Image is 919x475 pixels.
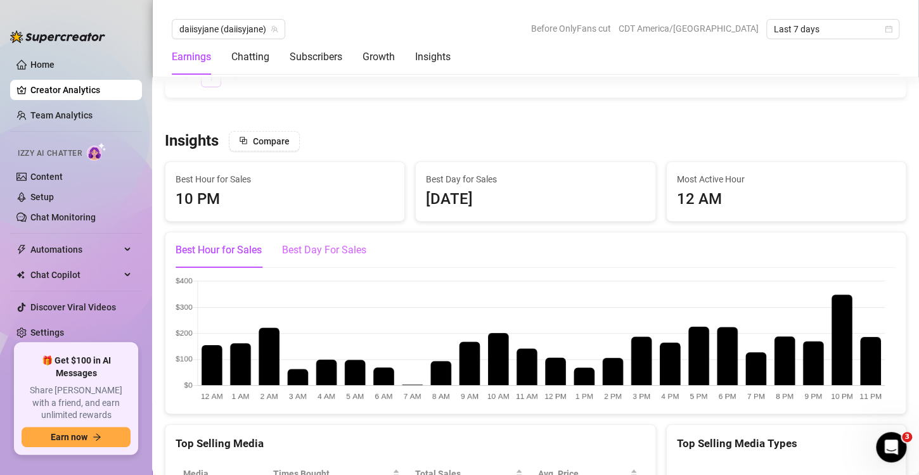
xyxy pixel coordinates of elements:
[16,244,27,255] span: thunderbolt
[290,49,342,65] div: Subscribers
[176,187,394,212] div: 10 PM
[282,243,366,258] div: Best Day For Sales
[179,20,278,39] span: daiisyjane (daiisyjane)
[271,25,278,33] span: team
[531,19,611,38] span: Before OnlyFans cut
[172,49,211,65] div: Earnings
[885,25,892,33] span: calendar
[253,136,290,146] span: Compare
[619,19,759,38] span: CDT America/[GEOGRAPHIC_DATA]
[426,187,645,212] div: [DATE]
[363,49,395,65] div: Growth
[677,187,896,212] div: 12 AM
[176,435,645,452] div: Top Selling Media
[30,172,63,182] a: Content
[10,30,105,43] img: logo-BBDzfeDw.svg
[22,427,131,447] button: Earn nowarrow-right
[30,110,93,120] a: Team Analytics
[176,243,262,258] div: Best Hour for Sales
[902,432,912,442] span: 3
[229,131,300,151] button: Compare
[677,172,896,186] span: Most Active Hour
[30,302,116,312] a: Discover Viral Videos
[18,148,82,160] span: Izzy AI Chatter
[30,327,64,338] a: Settings
[426,172,645,186] span: Best Day for Sales
[16,270,25,279] img: Chat Copilot
[51,432,87,442] span: Earn now
[93,433,101,441] span: arrow-right
[774,20,892,39] span: Last 7 days
[677,435,896,452] div: Top Selling Media Types
[30,239,120,260] span: Automations
[30,60,55,70] a: Home
[22,355,131,379] span: 🎁 Get $100 in AI Messages
[176,172,394,186] span: Best Hour for Sales
[22,384,131,422] span: Share [PERSON_NAME] with a friend, and earn unlimited rewards
[30,80,132,100] a: Creator Analytics
[239,136,248,145] span: block
[415,49,451,65] div: Insights
[231,49,269,65] div: Chatting
[30,192,54,202] a: Setup
[876,432,906,462] iframe: Intercom live chat
[30,265,120,285] span: Chat Copilot
[30,212,96,222] a: Chat Monitoring
[87,142,106,161] img: AI Chatter
[165,131,219,151] h3: Insights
